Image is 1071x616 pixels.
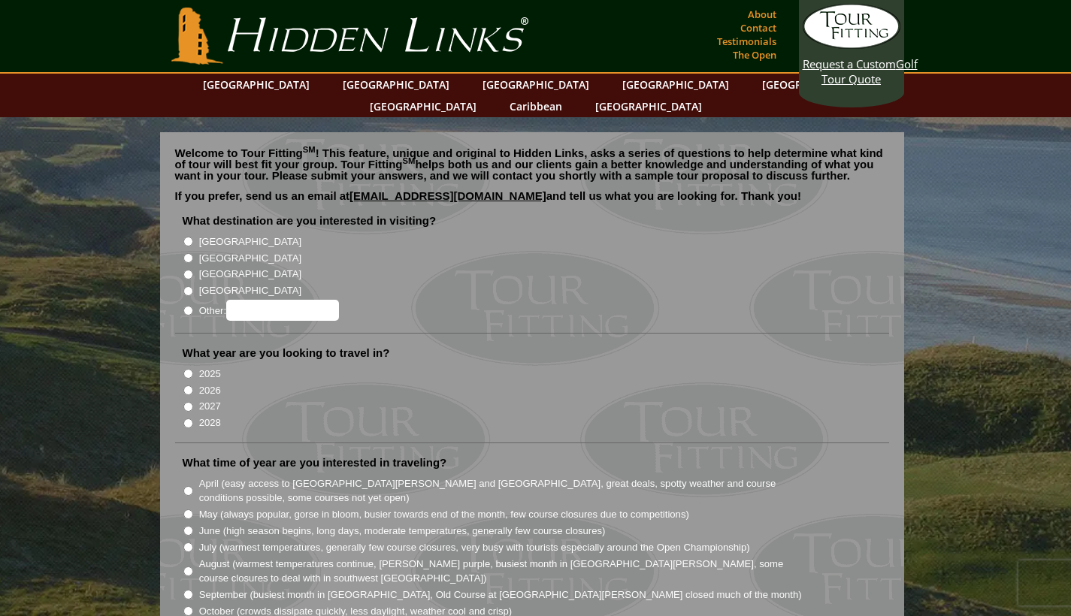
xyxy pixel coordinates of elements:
label: August (warmest temperatures continue, [PERSON_NAME] purple, busiest month in [GEOGRAPHIC_DATA][P... [199,557,803,586]
label: What time of year are you interested in traveling? [183,455,447,470]
label: 2025 [199,367,221,382]
a: The Open [729,44,780,65]
label: Other: [199,300,339,321]
label: [GEOGRAPHIC_DATA] [199,283,301,298]
a: [GEOGRAPHIC_DATA] [615,74,737,95]
p: Welcome to Tour Fitting ! This feature, unique and original to Hidden Links, asks a series of que... [175,147,889,181]
label: June (high season begins, long days, moderate temperatures, generally few course closures) [199,524,606,539]
a: [GEOGRAPHIC_DATA] [195,74,317,95]
label: What year are you looking to travel in? [183,346,390,361]
label: [GEOGRAPHIC_DATA] [199,251,301,266]
a: [GEOGRAPHIC_DATA] [362,95,484,117]
a: Request a CustomGolf Tour Quote [803,4,900,86]
span: Request a Custom [803,56,896,71]
label: What destination are you interested in visiting? [183,213,437,228]
a: Caribbean [502,95,570,117]
a: About [744,4,780,25]
a: [GEOGRAPHIC_DATA] [335,74,457,95]
a: [GEOGRAPHIC_DATA] [588,95,709,117]
label: September (busiest month in [GEOGRAPHIC_DATA], Old Course at [GEOGRAPHIC_DATA][PERSON_NAME] close... [199,587,802,602]
a: [EMAIL_ADDRESS][DOMAIN_NAME] [349,189,546,202]
label: 2026 [199,383,221,398]
a: Testimonials [713,31,780,52]
a: [GEOGRAPHIC_DATA] [475,74,597,95]
a: Contact [737,17,780,38]
label: [GEOGRAPHIC_DATA] [199,267,301,282]
a: [GEOGRAPHIC_DATA] [755,74,876,95]
sup: SM [303,145,316,154]
p: If you prefer, send us an email at and tell us what you are looking for. Thank you! [175,190,889,213]
label: May (always popular, gorse in bloom, busier towards end of the month, few course closures due to ... [199,507,689,522]
label: 2028 [199,415,221,430]
sup: SM [403,156,416,165]
label: [GEOGRAPHIC_DATA] [199,234,301,249]
label: 2027 [199,399,221,414]
label: July (warmest temperatures, generally few course closures, very busy with tourists especially aro... [199,540,750,555]
label: April (easy access to [GEOGRAPHIC_DATA][PERSON_NAME] and [GEOGRAPHIC_DATA], great deals, spotty w... [199,476,803,506]
input: Other: [226,300,339,321]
